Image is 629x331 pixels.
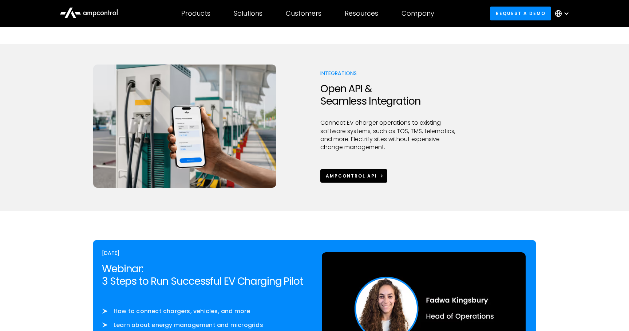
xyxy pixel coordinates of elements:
h2: Webinar: 3 Steps to Run Successful EV Charging Pilot [102,263,307,287]
div: Resources [345,9,378,17]
a: Ampcontrol APi [320,169,387,183]
div: Solutions [234,9,262,17]
div: Company [401,9,434,17]
div: Products [181,9,210,17]
img: Ampcontrol EV fleet charging integrations [93,65,276,188]
div: [DATE] [102,249,307,257]
div: Customers [286,9,321,17]
p: Connect EV charger operations to existing software systems, such as TOS, TMS, telematics, and mor... [320,119,460,152]
div: Ampcontrol APi [326,173,377,179]
li: Learn about energy management and microgrids [102,321,307,329]
p: Integrations [320,70,460,77]
a: Request a demo [490,7,551,20]
h2: Open API & Seamless Integration [320,83,460,107]
li: How to connect chargers, vehicles, and more [102,307,307,315]
p: ‍ [102,299,307,307]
